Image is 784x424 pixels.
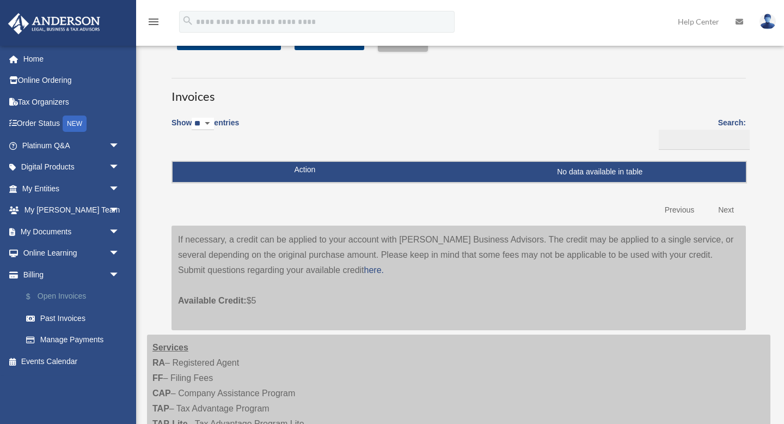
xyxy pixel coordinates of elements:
img: Anderson Advisors Platinum Portal [5,13,103,34]
div: If necessary, a credit can be applied to your account with [PERSON_NAME] Business Advisors. The c... [171,226,746,330]
td: No data available in table [173,162,746,183]
a: $Open Invoices [15,286,136,308]
strong: TAP [152,404,169,413]
strong: Services [152,343,188,352]
select: Showentries [192,118,214,130]
a: Previous [657,199,702,221]
a: My Entitiesarrow_drop_down [8,178,136,199]
strong: FF [152,373,163,383]
a: My Documentsarrow_drop_down [8,221,136,243]
img: User Pic [759,14,776,29]
i: search [182,15,194,27]
span: $ [32,290,38,304]
span: arrow_drop_down [109,199,131,222]
a: Order StatusNEW [8,113,136,135]
span: arrow_drop_down [109,221,131,243]
span: Available Credit: [178,296,247,305]
a: Manage Payments [15,329,136,351]
a: Online Learningarrow_drop_down [8,243,136,264]
a: Billingarrow_drop_down [8,264,136,286]
a: Next [710,199,742,221]
p: $5 [178,278,739,308]
div: NEW [63,116,87,132]
i: menu [147,15,160,28]
a: Events Calendar [8,350,136,372]
span: arrow_drop_down [109,243,131,265]
a: menu [147,19,160,28]
span: arrow_drop_down [109,156,131,179]
a: Platinum Q&Aarrow_drop_down [8,135,136,156]
a: here. [364,265,384,275]
a: Online Ordering [8,70,136,92]
a: My [PERSON_NAME] Teamarrow_drop_down [8,199,136,221]
a: Past Invoices [15,307,136,329]
a: Home [8,48,136,70]
span: arrow_drop_down [109,264,131,286]
h3: Invoices [171,78,746,105]
strong: CAP [152,389,171,398]
strong: RA [152,358,165,367]
label: Search: [655,116,746,150]
span: arrow_drop_down [109,135,131,157]
span: arrow_drop_down [109,178,131,200]
label: Show entries [171,116,239,141]
a: Tax Organizers [8,91,136,113]
input: Search: [659,130,750,150]
a: Digital Productsarrow_drop_down [8,156,136,178]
